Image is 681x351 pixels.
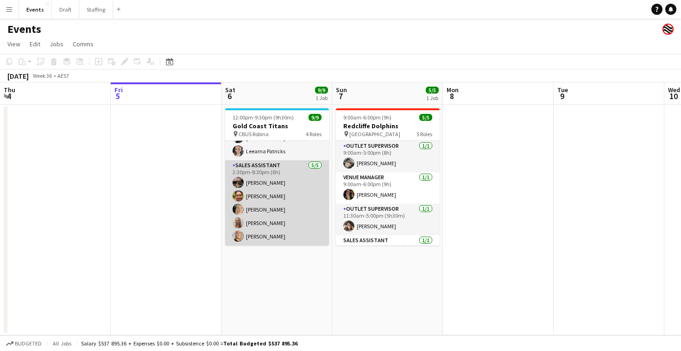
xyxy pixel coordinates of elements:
[113,91,123,101] span: 5
[73,40,94,48] span: Comms
[19,0,52,19] button: Events
[315,94,328,101] div: 1 Job
[30,40,40,48] span: Edit
[447,86,459,94] span: Mon
[334,91,347,101] span: 7
[46,38,67,50] a: Jobs
[315,87,328,94] span: 9/9
[336,86,347,94] span: Sun
[57,72,69,79] div: AEST
[225,86,235,94] span: Sat
[50,40,63,48] span: Jobs
[81,340,297,347] div: Salary $537 895.36 + Expenses $0.00 + Subsistence $0.00 =
[79,0,113,19] button: Staffing
[4,86,15,94] span: Thu
[114,86,123,94] span: Fri
[7,22,41,36] h1: Events
[31,72,54,79] span: Week 36
[233,114,294,121] span: 12:00pm-9:30pm (9h30m)
[224,91,235,101] span: 6
[667,91,680,101] span: 10
[349,131,400,138] span: [GEOGRAPHIC_DATA]
[225,160,329,245] app-card-role: Sales Assistant5/52:30pm-8:30pm (6h)[PERSON_NAME][PERSON_NAME][PERSON_NAME][PERSON_NAME][PERSON_N...
[662,24,674,35] app-user-avatar: Event Merch
[343,114,391,121] span: 9:00am-6:00pm (9h)
[668,86,680,94] span: Wed
[426,94,438,101] div: 1 Job
[419,114,432,121] span: 5/5
[15,340,42,347] span: Budgeted
[336,108,440,245] app-job-card: 9:00am-6:00pm (9h)5/5Redcliffe Dolphins [GEOGRAPHIC_DATA]5 RolesOutlet Supervisor1/19:00am-5:00pm...
[336,235,440,267] app-card-role: Sales Assistant1/111:30am-5:00pm (5h30m)
[4,38,24,50] a: View
[445,91,459,101] span: 8
[557,86,568,94] span: Tue
[2,91,15,101] span: 4
[556,91,568,101] span: 9
[225,122,329,130] h3: Gold Coast Titans
[306,131,322,138] span: 4 Roles
[336,141,440,172] app-card-role: Outlet Supervisor1/19:00am-5:00pm (8h)[PERSON_NAME]
[336,172,440,204] app-card-role: Venue Manager1/19:00am-6:00pm (9h)[PERSON_NAME]
[225,108,329,245] app-job-card: 12:00pm-9:30pm (9h30m)9/9Gold Coast Titans CBUS Robina4 Roles[PERSON_NAME]Outlet Supervisor2/21:3...
[416,131,432,138] span: 5 Roles
[426,87,439,94] span: 5/5
[26,38,44,50] a: Edit
[336,204,440,235] app-card-role: Outlet Supervisor1/111:30am-5:00pm (5h30m)[PERSON_NAME]
[69,38,97,50] a: Comms
[52,0,79,19] button: Draft
[7,40,20,48] span: View
[51,340,73,347] span: All jobs
[7,71,29,81] div: [DATE]
[5,338,43,349] button: Budgeted
[239,131,269,138] span: CBUS Robina
[336,122,440,130] h3: Redcliffe Dolphins
[309,114,322,121] span: 9/9
[223,340,297,347] span: Total Budgeted $537 895.36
